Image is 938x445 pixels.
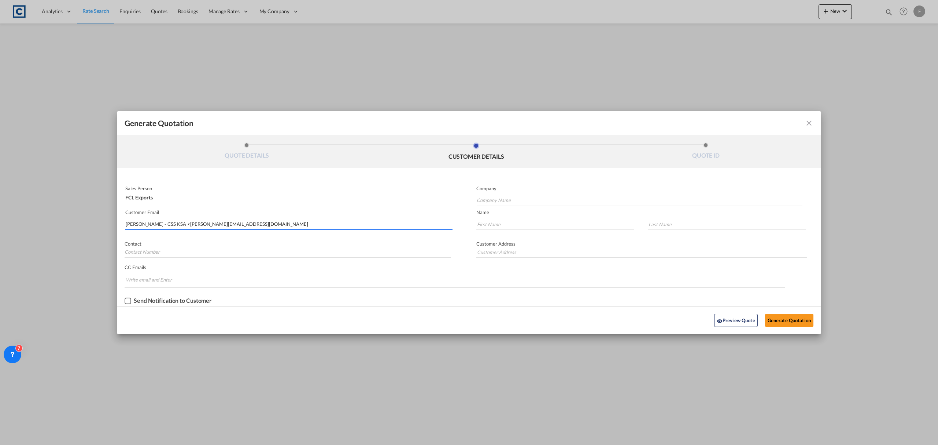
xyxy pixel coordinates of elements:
[117,111,821,334] md-dialog: Generate QuotationQUOTE ...
[132,143,362,162] li: QUOTE DETAILS
[717,318,723,324] md-icon: icon-eye
[5,407,31,434] iframe: Chat
[125,247,451,258] input: Contact Number
[125,241,451,247] p: Contact
[126,219,453,230] input: Search by Customer Name/Email Id/Company
[126,274,181,286] input: Chips input.
[125,185,451,191] p: Sales Person
[591,143,821,162] li: QUOTE ID
[125,297,212,305] md-checkbox: Checkbox No Ink
[362,143,591,162] li: CUSTOMER DETAILS
[805,119,813,128] md-icon: icon-close fg-AAA8AD cursor m-0
[476,247,807,258] input: Customer Address
[477,195,802,206] input: Company Name
[125,273,785,287] md-chips-wrap: Chips container. Enter the text area, then type text, and press enter to add a chip.
[476,209,821,215] p: Name
[125,209,453,215] p: Customer Email
[125,264,785,270] p: CC Emails
[476,185,802,191] p: Company
[765,314,813,327] button: Generate Quotation
[476,219,634,230] input: First Name
[125,118,193,128] span: Generate Quotation
[714,314,758,327] button: icon-eyePreview Quote
[134,297,212,304] div: Send Notification to Customer
[476,241,516,247] span: Customer Address
[125,191,451,200] div: FCL Exports
[648,219,806,230] input: Last Name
